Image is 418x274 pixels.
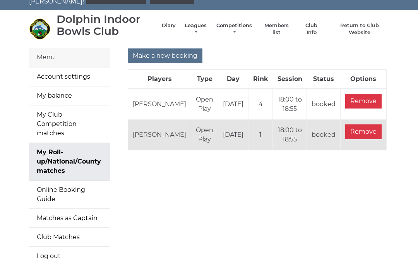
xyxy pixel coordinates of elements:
img: Dolphin Indoor Bowls Club [29,18,50,40]
td: Open Play [191,89,218,120]
a: Online Booking Guide [29,181,110,209]
a: Log out [29,247,110,265]
th: Status [307,69,341,89]
th: Day [218,69,248,89]
a: Club Info [300,22,323,36]
th: Session [273,69,307,89]
a: Diary [162,22,176,29]
a: My Club Competition matches [29,105,110,143]
td: booked [307,89,341,120]
th: Rink [248,69,273,89]
input: Remove [345,94,382,109]
td: booked [307,119,341,150]
a: Club Matches [29,228,110,246]
a: Competitions [216,22,253,36]
input: Remove [345,124,382,139]
div: Menu [29,48,110,67]
td: 18:00 to 18:55 [273,119,307,150]
th: Options [341,69,387,89]
td: 4 [248,89,273,120]
th: Type [191,69,218,89]
div: Dolphin Indoor Bowls Club [57,13,154,37]
td: [PERSON_NAME] [128,119,191,150]
a: Matches as Captain [29,209,110,227]
td: Open Play [191,119,218,150]
a: Return to Club Website [331,22,389,36]
a: Leagues [183,22,208,36]
td: 1 [248,119,273,150]
th: Players [128,69,191,89]
a: Account settings [29,67,110,86]
input: Make a new booking [128,48,202,63]
a: Members list [260,22,292,36]
td: [PERSON_NAME] [128,89,191,120]
td: [DATE] [218,119,248,150]
td: 18:00 to 18:55 [273,89,307,120]
a: My balance [29,86,110,105]
td: [DATE] [218,89,248,120]
a: My Roll-up/National/County matches [29,143,110,180]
